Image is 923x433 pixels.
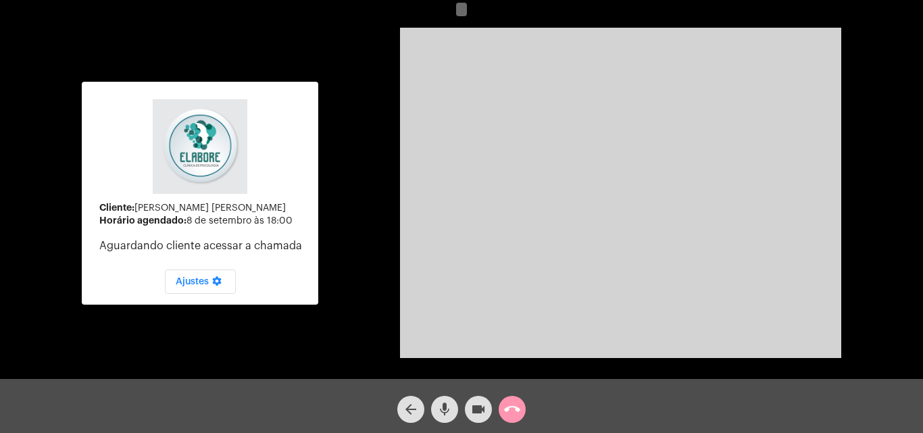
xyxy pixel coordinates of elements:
img: 4c6856f8-84c7-1050-da6c-cc5081a5dbaf.jpg [153,99,247,194]
mat-icon: settings [209,276,225,292]
button: Ajustes [165,270,236,294]
div: [PERSON_NAME] [PERSON_NAME] [99,203,307,213]
mat-icon: call_end [504,401,520,417]
mat-icon: videocam [470,401,487,417]
p: Aguardando cliente acessar a chamada [99,240,307,252]
mat-icon: mic [436,401,453,417]
div: 8 de setembro às 18:00 [99,215,307,226]
strong: Cliente: [99,203,134,212]
strong: Horário agendado: [99,215,186,225]
span: Ajustes [176,277,225,286]
mat-icon: arrow_back [403,401,419,417]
